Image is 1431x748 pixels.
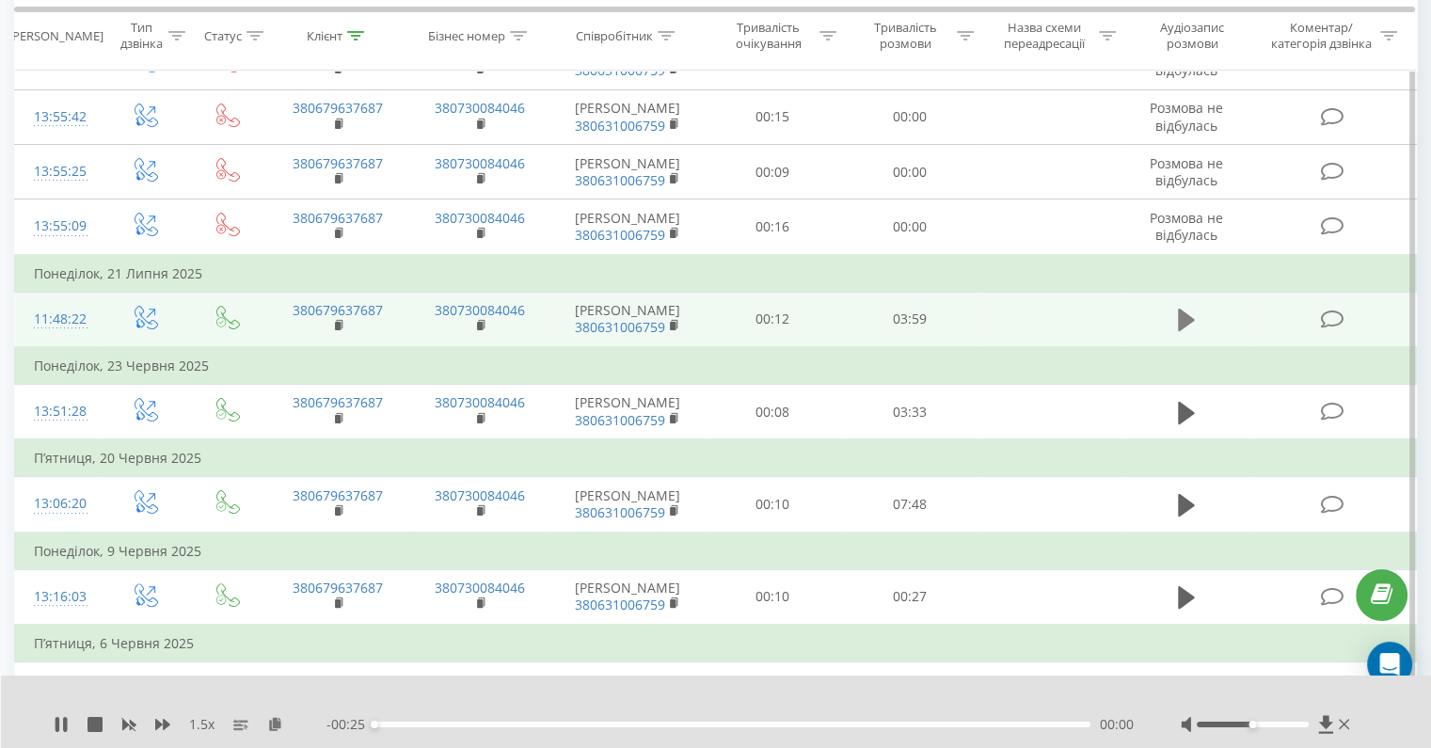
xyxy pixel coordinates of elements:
[189,715,215,734] span: 1.5 x
[705,89,841,144] td: 00:15
[841,385,978,440] td: 03:33
[576,27,653,43] div: Співробітник
[575,171,665,189] a: 380631006759
[15,625,1417,662] td: П’ятниця, 6 Червня 2025
[15,439,1417,477] td: П’ятниця, 20 Червня 2025
[8,27,103,43] div: [PERSON_NAME]
[705,477,841,533] td: 00:10
[722,20,816,52] div: Тривалість очікування
[841,292,978,347] td: 03:59
[293,154,383,172] a: 380679637687
[1265,20,1375,52] div: Коментар/категорія дзвінка
[705,292,841,347] td: 00:12
[575,117,665,135] a: 380631006759
[551,89,705,144] td: [PERSON_NAME]
[575,318,665,336] a: 380631006759
[326,715,374,734] span: - 00:25
[435,301,525,319] a: 380730084046
[858,20,952,52] div: Тривалість розмови
[371,721,378,728] div: Accessibility label
[15,255,1417,293] td: Понеділок, 21 Липня 2025
[705,662,841,717] td: 00:09
[293,393,383,411] a: 380679637687
[841,89,978,144] td: 00:00
[551,662,705,717] td: [PERSON_NAME]
[435,393,525,411] a: 380730084046
[34,485,84,522] div: 13:06:20
[841,569,978,625] td: 00:27
[293,209,383,227] a: 380679637687
[428,27,505,43] div: Бізнес номер
[34,579,84,615] div: 13:16:03
[293,486,383,504] a: 380679637687
[1150,209,1223,244] span: Розмова не відбулась
[1100,715,1134,734] span: 00:00
[435,486,525,504] a: 380730084046
[293,301,383,319] a: 380679637687
[34,671,84,708] div: 16:14:07
[34,301,84,338] div: 11:48:22
[34,99,84,135] div: 13:55:42
[551,569,705,625] td: [PERSON_NAME]
[34,393,84,430] div: 13:51:28
[1150,154,1223,189] span: Розмова не відбулась
[841,662,978,717] td: 04:14
[1137,20,1248,52] div: Аудіозапис розмови
[34,153,84,190] div: 13:55:25
[551,292,705,347] td: [PERSON_NAME]
[551,385,705,440] td: [PERSON_NAME]
[705,385,841,440] td: 00:08
[575,503,665,521] a: 380631006759
[293,99,383,117] a: 380679637687
[435,209,525,227] a: 380730084046
[204,27,242,43] div: Статус
[34,208,84,245] div: 13:55:09
[841,145,978,199] td: 00:00
[841,477,978,533] td: 07:48
[293,579,383,597] a: 380679637687
[841,199,978,255] td: 00:00
[705,569,841,625] td: 00:10
[705,199,841,255] td: 00:16
[119,20,163,52] div: Тип дзвінка
[15,347,1417,385] td: Понеділок, 23 Червня 2025
[551,145,705,199] td: [PERSON_NAME]
[1248,721,1256,728] div: Accessibility label
[435,99,525,117] a: 380730084046
[551,477,705,533] td: [PERSON_NAME]
[307,27,342,43] div: Клієнт
[1367,642,1412,687] div: Open Intercom Messenger
[293,672,383,690] a: 380679637687
[575,226,665,244] a: 380631006759
[435,154,525,172] a: 380730084046
[1150,99,1223,134] span: Розмова не відбулась
[435,672,525,690] a: 380730084046
[575,596,665,613] a: 380631006759
[575,411,665,429] a: 380631006759
[995,20,1094,52] div: Назва схеми переадресації
[15,533,1417,570] td: Понеділок, 9 Червня 2025
[705,145,841,199] td: 00:09
[435,579,525,597] a: 380730084046
[551,199,705,255] td: [PERSON_NAME]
